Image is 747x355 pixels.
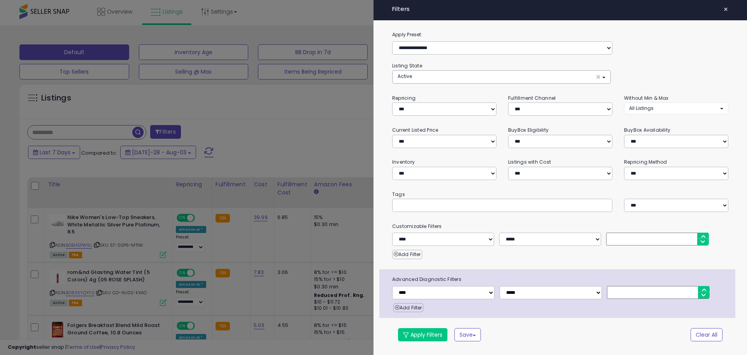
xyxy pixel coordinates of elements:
[723,4,728,15] span: ×
[508,95,556,101] small: Fulfillment Channel
[508,159,551,165] small: Listings with Cost
[720,4,731,15] button: ×
[392,159,415,165] small: Inventory
[392,95,416,101] small: Repricing
[624,159,667,165] small: Repricing Method
[386,30,734,39] label: Apply Preset:
[393,71,610,83] button: Active ×
[392,250,422,259] button: Add Filter
[386,190,734,199] small: Tags
[392,62,422,69] small: Listing State
[596,73,601,81] span: ×
[454,328,481,341] button: Save
[624,95,669,101] small: Without Min & Max
[508,127,549,133] small: BuyBox Eligibility
[393,303,423,313] button: Add Filter
[398,73,412,79] span: Active
[392,6,728,12] h4: Filters
[386,222,734,231] small: Customizable Filters
[629,105,654,111] span: All Listings
[386,275,735,284] span: Advanced Diagnostic Filters
[392,127,438,133] small: Current Listed Price
[624,102,728,114] button: All Listings
[691,328,722,341] button: Clear All
[624,127,670,133] small: BuyBox Availability
[398,328,447,341] button: Apply Filters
